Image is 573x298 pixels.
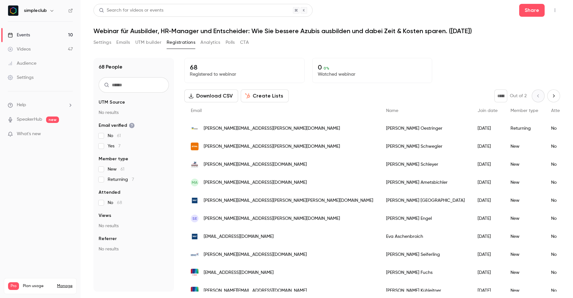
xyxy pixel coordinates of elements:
[132,177,134,182] span: 7
[191,287,199,294] img: at.bosch.com
[99,109,169,116] p: No results
[226,37,235,48] button: Polls
[191,108,202,113] span: Email
[547,89,560,102] button: Next page
[93,37,111,48] button: Settings
[510,93,527,99] p: Out of 2
[380,246,471,264] div: [PERSON_NAME] Seiferling
[118,144,121,148] span: 7
[17,116,42,123] a: SpeakerHub
[8,74,34,81] div: Settings
[519,4,545,17] button: Share
[117,134,121,138] span: 61
[8,282,19,290] span: Pro
[471,191,504,210] div: [DATE]
[99,223,169,229] p: No results
[184,89,238,102] button: Download CSV
[99,189,120,196] span: Attended
[478,108,498,113] span: Join date
[204,287,307,294] span: [PERSON_NAME][EMAIL_ADDRESS][DOMAIN_NAME]
[135,37,161,48] button: UTM builder
[471,228,504,246] div: [DATE]
[504,228,545,246] div: New
[380,228,471,246] div: Eva Aschenbroich
[240,37,249,48] button: CTA
[471,246,504,264] div: [DATE]
[380,210,471,228] div: [PERSON_NAME] Engel
[99,156,128,162] span: Member type
[99,236,117,242] span: Referrer
[504,210,545,228] div: New
[204,143,340,150] span: [PERSON_NAME][EMAIL_ADDRESS][PERSON_NAME][DOMAIN_NAME]
[380,137,471,155] div: [PERSON_NAME] Schwegler
[190,63,299,71] p: 68
[99,122,135,129] span: Email verified
[380,191,471,210] div: [PERSON_NAME] [GEOGRAPHIC_DATA]
[191,269,199,276] img: at.bosch.com
[324,66,329,70] span: 0 %
[190,71,299,78] p: Registered to webinar
[504,191,545,210] div: New
[204,179,307,186] span: [PERSON_NAME][EMAIL_ADDRESS][DOMAIN_NAME]
[99,99,125,106] span: UTM Source
[380,119,471,137] div: [PERSON_NAME] Oestringer
[380,264,471,282] div: [PERSON_NAME] Fuchs
[471,264,504,282] div: [DATE]
[108,133,121,139] span: No
[204,269,274,276] span: [EMAIL_ADDRESS][DOMAIN_NAME]
[471,137,504,155] div: [DATE]
[65,131,73,137] iframe: Noticeable Trigger
[471,173,504,191] div: [DATE]
[8,5,18,16] img: simpleclub
[204,125,340,132] span: [PERSON_NAME][EMAIL_ADDRESS][PERSON_NAME][DOMAIN_NAME]
[8,102,73,108] li: help-dropdown-opener
[200,37,220,48] button: Analytics
[108,176,134,183] span: Returning
[471,210,504,228] div: [DATE]
[99,99,169,252] section: facet-groups
[116,37,130,48] button: Emails
[204,161,307,168] span: [PERSON_NAME][EMAIL_ADDRESS][DOMAIN_NAME]
[191,233,199,240] img: wf-ib.de
[17,102,26,108] span: Help
[204,197,373,204] span: [PERSON_NAME][EMAIL_ADDRESS][PERSON_NAME][PERSON_NAME][DOMAIN_NAME]
[318,63,427,71] p: 0
[99,212,111,219] span: Views
[8,32,30,38] div: Events
[167,37,195,48] button: Registrations
[504,173,545,191] div: New
[191,161,199,168] img: fackelmanntherme.de
[108,143,121,149] span: Yes
[510,108,538,113] span: Member type
[204,251,307,258] span: [PERSON_NAME][EMAIL_ADDRESS][DOMAIN_NAME]
[108,200,122,206] span: No
[108,166,124,172] span: New
[8,60,36,67] div: Audience
[192,180,198,185] span: MA
[504,137,545,155] div: New
[504,246,545,264] div: New
[191,197,199,204] img: wf-ib.de
[204,215,340,222] span: [PERSON_NAME][EMAIL_ADDRESS][PERSON_NAME][DOMAIN_NAME]
[504,264,545,282] div: New
[99,7,163,14] div: Search for videos or events
[23,284,53,289] span: Plan usage
[380,173,471,191] div: [PERSON_NAME] Ametsbichler
[191,143,199,150] img: stihl.de
[386,108,398,113] span: Name
[191,251,199,258] img: hnvg.de
[241,89,289,102] button: Create Lists
[99,63,122,71] h1: 68 People
[8,46,31,52] div: Videos
[24,7,47,14] h6: simpleclub
[191,125,199,132] img: wisag.de
[380,155,471,173] div: [PERSON_NAME] Schleyer
[192,216,197,221] span: SE
[121,167,124,172] span: 61
[471,119,504,137] div: [DATE]
[93,27,560,35] h1: Webinar für Ausbilder, HR-Manager und Entscheider: Wie Sie bessere Azubis ausbilden und dabei Zei...
[17,131,41,137] span: What's new
[57,284,73,289] a: Manage
[318,71,427,78] p: Watched webinar
[504,119,545,137] div: Returning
